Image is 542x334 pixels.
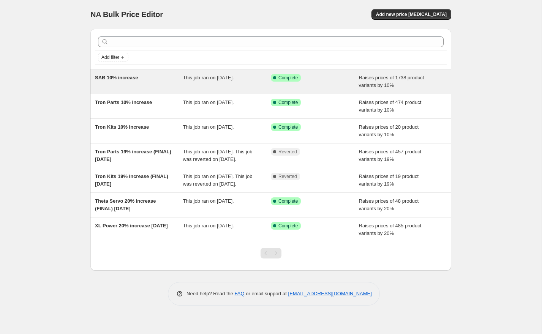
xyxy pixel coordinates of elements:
span: Need help? Read the [186,291,235,296]
span: Complete [278,223,298,229]
span: Raises prices of 474 product variants by 10% [359,99,422,113]
span: SAB 10% increase [95,75,138,80]
span: This job ran on [DATE]. [183,99,234,105]
span: This job ran on [DATE]. This job was reverted on [DATE]. [183,149,253,162]
button: Add new price [MEDICAL_DATA] [371,9,451,20]
span: XL Power 20% increase [DATE] [95,223,168,228]
span: Raises prices of 457 product variants by 19% [359,149,422,162]
span: Complete [278,99,298,106]
span: Tron Kits 10% increase [95,124,149,130]
a: FAQ [235,291,245,296]
span: This job ran on [DATE]. [183,75,234,80]
span: This job ran on [DATE]. [183,198,234,204]
span: or email support at [245,291,288,296]
span: This job ran on [DATE]. [183,223,234,228]
span: Add filter [101,54,119,60]
a: [EMAIL_ADDRESS][DOMAIN_NAME] [288,291,372,296]
span: This job ran on [DATE]. [183,124,234,130]
span: Raises prices of 485 product variants by 20% [359,223,422,236]
span: Tron Kits 19% increase (FINAL) [DATE] [95,173,168,187]
span: Reverted [278,149,297,155]
span: Theta Servo 20% increase (FINAL) [DATE] [95,198,156,211]
span: Raises prices of 19 product variants by 19% [359,173,419,187]
span: Complete [278,124,298,130]
span: Raises prices of 20 product variants by 10% [359,124,419,137]
span: Raises prices of 48 product variants by 20% [359,198,419,211]
span: Tron Parts 19% increase (FINAL) [DATE] [95,149,171,162]
span: Add new price [MEDICAL_DATA] [376,11,447,17]
span: Complete [278,198,298,204]
span: Tron Parts 10% increase [95,99,152,105]
span: Reverted [278,173,297,180]
nav: Pagination [261,248,281,258]
span: NA Bulk Price Editor [90,10,163,19]
button: Add filter [98,53,128,62]
span: Raises prices of 1738 product variants by 10% [359,75,424,88]
span: This job ran on [DATE]. This job was reverted on [DATE]. [183,173,253,187]
span: Complete [278,75,298,81]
